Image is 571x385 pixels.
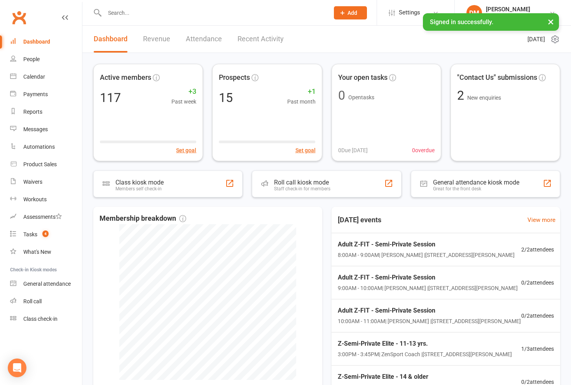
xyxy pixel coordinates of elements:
a: What's New [10,243,82,261]
span: 9:00AM - 10:00AM | [PERSON_NAME] | [STREET_ADDRESS][PERSON_NAME] [338,284,518,292]
div: Assessments [23,214,62,220]
span: +3 [171,86,196,97]
span: Z-Semi-Private Elite - 14 & older [338,372,512,382]
div: Great for the front desk [433,186,519,192]
div: Dashboard [23,39,50,45]
a: Roll call [10,293,82,310]
a: Clubworx [9,8,29,27]
a: Revenue [143,26,170,53]
span: 10:00AM - 11:00AM | [PERSON_NAME] | [STREET_ADDRESS][PERSON_NAME] [338,317,521,325]
div: People [23,56,40,62]
a: View more [527,215,555,225]
span: [DATE] [527,35,545,44]
div: Class kiosk mode [115,179,164,186]
span: Adult Z-FIT - Semi-Private Session [338,272,518,283]
div: Payments [23,91,48,97]
input: Search... [102,7,324,18]
span: Membership breakdown [100,213,186,224]
div: Members self check-in [115,186,164,192]
h3: [DATE] events [332,213,388,227]
span: Prospects [219,72,250,83]
a: Product Sales [10,156,82,173]
div: General attendance [23,281,71,287]
div: Tasks [23,231,37,237]
span: Z-Semi-Private Elite - 11-13 yrs. [338,339,512,349]
div: Roll call [23,298,42,304]
div: 0 [338,89,345,102]
span: 1 / 3 attendees [521,345,554,353]
div: 15 [219,91,233,104]
div: Calendar [23,74,45,80]
span: Active members [100,72,151,83]
a: Dashboard [10,33,82,51]
div: Reports [23,109,42,115]
div: Automations [23,144,55,150]
span: Past week [171,97,196,106]
span: Signed in successfully. [430,18,493,26]
span: 0 overdue [412,146,435,155]
div: Staff check-in for members [274,186,330,192]
span: New enquiries [467,95,501,101]
div: What's New [23,249,51,255]
a: Dashboard [94,26,127,53]
span: Past month [287,97,316,106]
a: Waivers [10,173,82,191]
span: 0 / 2 attendees [521,311,554,320]
button: × [544,13,558,30]
div: Messages [23,126,48,132]
div: Product Sales [23,161,57,167]
button: Add [334,6,367,19]
a: Payments [10,86,82,103]
span: 0 Due [DATE] [338,146,368,155]
a: Tasks 4 [10,226,82,243]
a: Calendar [10,68,82,86]
div: 117 [100,91,121,104]
div: Waivers [23,179,42,185]
a: Reports [10,103,82,121]
a: Messages [10,121,82,138]
span: 2 / 2 attendees [521,245,554,254]
a: Class kiosk mode [10,310,82,328]
a: General attendance kiosk mode [10,275,82,293]
button: Set goal [176,146,196,155]
div: Class check-in [23,316,58,322]
span: Your open tasks [338,72,388,83]
div: DM [466,5,482,21]
div: Roll call kiosk mode [274,179,330,186]
span: Add [347,10,357,16]
a: People [10,51,82,68]
span: Adult Z-FIT - Semi-Private Session [338,306,521,316]
a: Assessments [10,208,82,226]
span: Settings [399,4,420,21]
a: Attendance [186,26,222,53]
div: Open Intercom Messenger [8,359,26,377]
span: Adult Z-FIT - Semi-Private Session [338,239,515,250]
span: 3:00PM - 3:45PM | ZenSport Coach | [STREET_ADDRESS][PERSON_NAME] [338,350,512,359]
span: 8:00AM - 9:00AM | [PERSON_NAME] | [STREET_ADDRESS][PERSON_NAME] [338,251,515,259]
span: "Contact Us" submissions [457,72,537,83]
a: Automations [10,138,82,156]
span: 0 / 2 attendees [521,278,554,287]
div: General attendance kiosk mode [433,179,519,186]
span: Open tasks [348,94,374,100]
span: 2 [457,88,467,103]
a: Recent Activity [237,26,284,53]
button: Set goal [295,146,316,155]
div: ZenSport [486,13,530,20]
span: +1 [287,86,316,97]
div: Workouts [23,196,47,202]
div: [PERSON_NAME] [486,6,530,13]
a: Workouts [10,191,82,208]
span: 4 [42,230,49,237]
